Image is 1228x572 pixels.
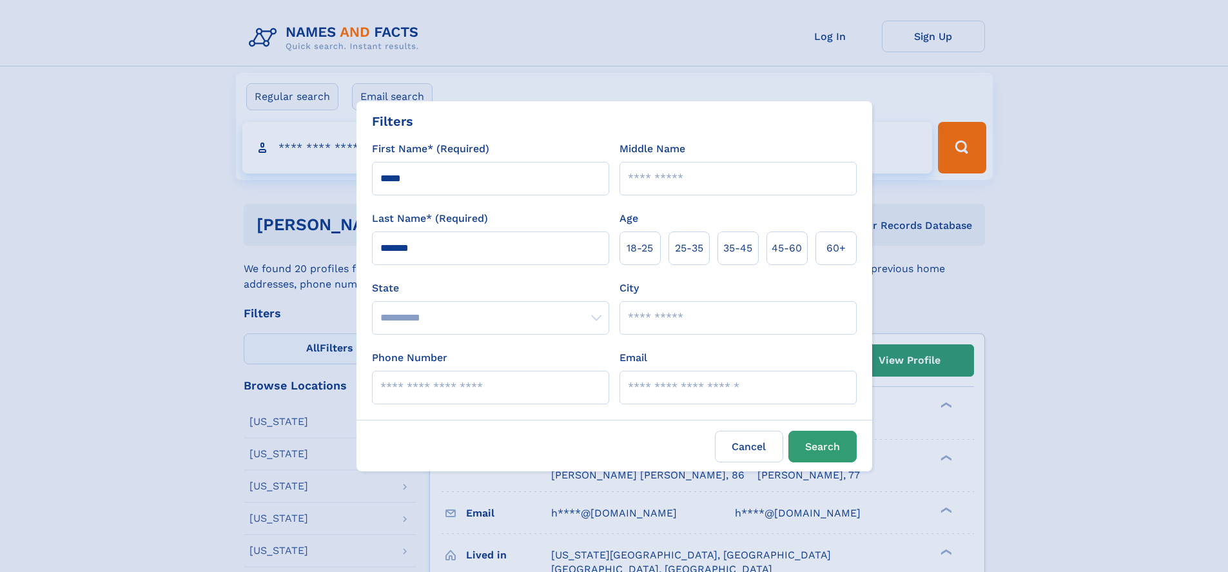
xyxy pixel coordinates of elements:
label: Phone Number [372,350,447,366]
span: 35‑45 [723,241,752,256]
span: 60+ [826,241,846,256]
label: Last Name* (Required) [372,211,488,226]
div: Filters [372,112,413,131]
label: Cancel [715,431,783,462]
label: Middle Name [619,141,685,157]
button: Search [788,431,857,462]
label: First Name* (Required) [372,141,489,157]
span: 25‑35 [675,241,703,256]
label: State [372,281,609,296]
label: City [619,281,639,296]
span: 45‑60 [772,241,802,256]
span: 18‑25 [627,241,653,256]
label: Email [619,350,647,366]
label: Age [619,211,638,226]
